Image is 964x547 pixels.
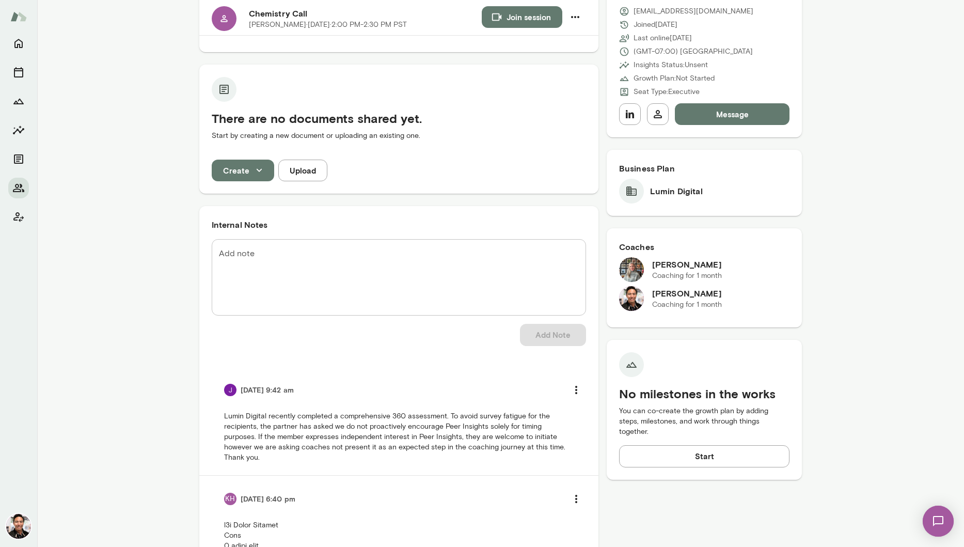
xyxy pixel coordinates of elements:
[6,514,31,539] img: Albert Villarde
[652,300,722,310] p: Coaching for 1 month
[619,445,790,467] button: Start
[619,385,790,402] h5: No milestones in the works
[241,494,295,504] h6: [DATE] 6:40 pm
[249,7,482,20] h6: Chemistry Call
[212,160,274,181] button: Create
[650,185,703,197] h6: Lumin Digital
[652,271,722,281] p: Coaching for 1 month
[8,33,29,54] button: Home
[224,411,574,463] p: Lumin Digital recently completed a comprehensive 360 assessment. To avoid survey fatigue for the ...
[212,110,586,127] h5: There are no documents shared yet.
[619,286,644,311] img: Albert Villarde
[619,162,790,175] h6: Business Plan
[619,241,790,253] h6: Coaches
[634,46,753,57] p: (GMT-07:00) [GEOGRAPHIC_DATA]
[249,20,407,30] p: [PERSON_NAME] · [DATE] · 2:00 PM-2:30 PM PST
[565,488,587,510] button: more
[619,406,790,437] p: You can co-create the growth plan by adding steps, milestones, and work through things together.
[652,287,722,300] h6: [PERSON_NAME]
[241,385,294,395] h6: [DATE] 9:42 am
[8,178,29,198] button: Members
[634,73,715,84] p: Growth Plan: Not Started
[212,218,586,231] h6: Internal Notes
[278,160,327,181] button: Upload
[634,20,677,30] p: Joined [DATE]
[675,103,790,125] button: Message
[619,257,644,282] img: Tricia Maggio
[634,60,708,70] p: Insights Status: Unsent
[482,6,562,28] button: Join session
[10,7,27,26] img: Mento
[212,131,586,141] p: Start by creating a new document or uploading an existing one.
[224,493,236,505] div: KH
[8,62,29,83] button: Sessions
[8,207,29,227] button: Client app
[634,33,692,43] p: Last online [DATE]
[8,149,29,169] button: Documents
[634,87,700,97] p: Seat Type: Executive
[8,91,29,112] button: Growth Plan
[565,379,587,401] button: more
[8,120,29,140] button: Insights
[224,384,236,396] img: Jocelyn Grodin
[634,6,753,17] p: [EMAIL_ADDRESS][DOMAIN_NAME]
[652,258,722,271] h6: [PERSON_NAME]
